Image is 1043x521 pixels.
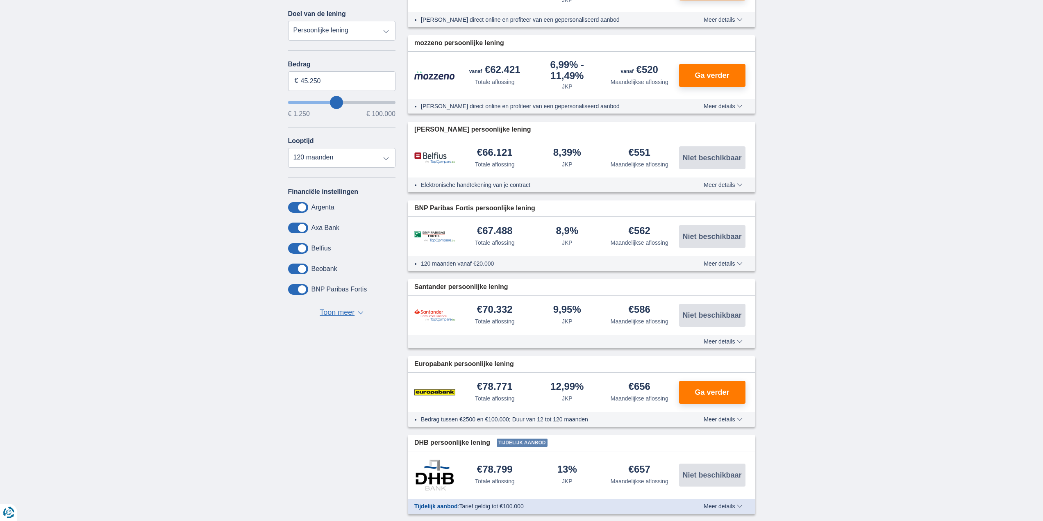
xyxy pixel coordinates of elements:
div: Maandelijkse aflossing [611,477,668,485]
span: Meer details [704,503,742,509]
div: Maandelijkse aflossing [611,160,668,168]
div: 6,99% [534,60,600,81]
button: Meer details [698,338,748,345]
label: Argenta [311,204,334,211]
label: Doel van de lening [288,10,346,18]
span: Meer details [704,261,742,266]
span: Europabank persoonlijke lening [414,359,514,369]
div: €70.332 [477,305,513,316]
div: 12,99% [550,382,584,393]
div: €78.799 [477,464,513,475]
div: : [408,502,680,510]
span: Meer details [704,182,742,188]
img: product.pl.alt BNP Paribas Fortis [414,231,455,243]
div: €78.771 [477,382,513,393]
label: Bedrag [288,61,396,68]
label: Looptijd [288,137,314,145]
div: €562 [629,226,650,237]
div: 13% [557,464,577,475]
span: Meer details [704,103,742,109]
li: Bedrag tussen €2500 en €100.000; Duur van 12 tot 120 maanden [421,415,674,423]
div: Totale aflossing [475,477,515,485]
div: €656 [629,382,650,393]
span: [PERSON_NAME] persoonlijke lening [414,125,531,134]
span: Niet beschikbaar [682,233,741,240]
button: Niet beschikbaar [679,146,745,169]
span: Meer details [704,416,742,422]
div: Totale aflossing [475,394,515,403]
label: BNP Paribas Fortis [311,286,367,293]
div: 9,95% [553,305,581,316]
label: Financiële instellingen [288,188,359,196]
li: 120 maanden vanaf €20.000 [421,259,674,268]
button: Meer details [698,103,748,109]
span: € 100.000 [366,111,395,117]
span: Niet beschikbaar [682,312,741,319]
label: Beobank [311,265,337,273]
div: €66.121 [477,148,513,159]
span: € 1.250 [288,111,310,117]
div: Maandelijkse aflossing [611,78,668,86]
label: Belfius [311,245,331,252]
button: Ga verder [679,64,745,87]
div: Maandelijkse aflossing [611,239,668,247]
input: wantToBorrow [288,101,396,104]
div: Maandelijkse aflossing [611,317,668,325]
button: Meer details [698,503,748,510]
span: Tarief geldig tot €100.000 [459,503,523,510]
span: BNP Paribas Fortis persoonlijke lening [414,204,535,213]
span: Meer details [704,339,742,344]
li: [PERSON_NAME] direct online en profiteer van een gepersonaliseerd aanbod [421,16,674,24]
div: Totale aflossing [475,78,515,86]
button: Meer details [698,416,748,423]
button: Niet beschikbaar [679,464,745,487]
span: Niet beschikbaar [682,471,741,479]
span: Tijdelijk aanbod [414,503,458,510]
div: €657 [629,464,650,475]
div: Totale aflossing [475,160,515,168]
div: JKP [562,394,573,403]
button: Meer details [698,16,748,23]
button: Meer details [698,260,748,267]
div: €62.421 [469,65,520,76]
div: €520 [621,65,658,76]
div: Totale aflossing [475,317,515,325]
div: €551 [629,148,650,159]
button: Niet beschikbaar [679,225,745,248]
span: DHB persoonlijke lening [414,438,490,448]
button: Meer details [698,182,748,188]
img: product.pl.alt Santander [414,309,455,321]
img: product.pl.alt DHB Bank [414,460,455,491]
div: Maandelijkse aflossing [611,394,668,403]
span: Ga verder [695,72,729,79]
div: JKP [562,160,573,168]
span: Meer details [704,17,742,23]
span: mozzeno persoonlijke lening [414,39,504,48]
li: [PERSON_NAME] direct online en profiteer van een gepersonaliseerd aanbod [421,102,674,110]
button: Toon meer ▼ [317,307,366,319]
div: JKP [562,477,573,485]
div: €586 [629,305,650,316]
img: product.pl.alt Mozzeno [414,71,455,80]
div: JKP [562,239,573,247]
span: Ga verder [695,389,729,396]
div: 8,9% [556,226,578,237]
span: Tijdelijk aanbod [497,439,548,447]
span: € [295,76,298,86]
div: JKP [562,317,573,325]
img: product.pl.alt Europabank [414,382,455,403]
label: Axa Bank [311,224,339,232]
div: Totale aflossing [475,239,515,247]
span: Niet beschikbaar [682,154,741,162]
div: 8,39% [553,148,581,159]
button: Ga verder [679,381,745,404]
li: Elektronische handtekening van je contract [421,181,674,189]
span: Toon meer [320,307,354,318]
button: Niet beschikbaar [679,304,745,327]
div: €67.488 [477,226,513,237]
div: JKP [562,82,573,91]
span: Santander persoonlijke lening [414,282,508,292]
img: product.pl.alt Belfius [414,152,455,164]
span: ▼ [358,311,364,314]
